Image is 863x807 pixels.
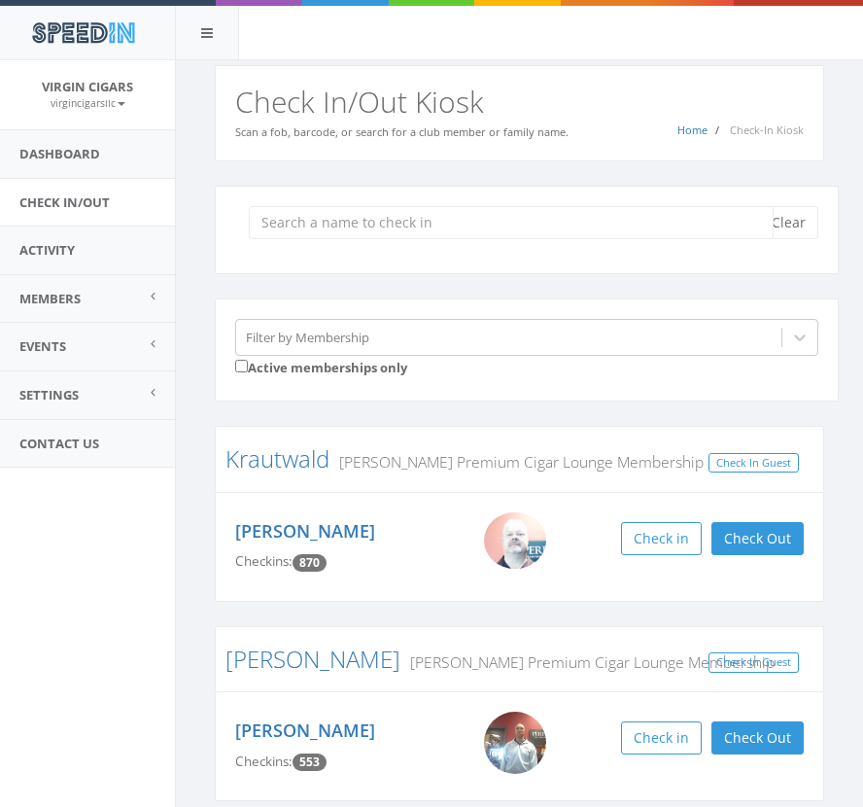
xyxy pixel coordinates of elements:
[621,721,702,754] button: Check in
[235,519,375,543] a: [PERSON_NAME]
[711,721,804,754] button: Check Out
[293,554,327,572] span: Checkin count
[235,552,293,570] span: Checkins:
[235,753,293,770] span: Checkins:
[759,206,818,239] button: Clear
[677,123,708,137] a: Home
[708,652,799,673] a: Check In Guest
[225,442,329,474] a: Krautwald
[235,86,804,118] h2: Check In/Out Kiosk
[235,356,407,377] label: Active memberships only
[400,651,775,673] small: [PERSON_NAME] Premium Cigar Lounge Membership
[19,435,99,452] span: Contact Us
[484,712,546,774] img: Justin_Ward.png
[19,290,81,307] span: Members
[246,328,369,346] div: Filter by Membership
[235,124,569,139] small: Scan a fob, barcode, or search for a club member or family name.
[621,522,702,555] button: Check in
[235,360,248,372] input: Active memberships only
[19,386,79,403] span: Settings
[730,123,804,137] span: Check-In Kiosk
[19,337,66,355] span: Events
[711,522,804,555] button: Check Out
[249,206,774,239] input: Search a name to check in
[235,719,375,742] a: [PERSON_NAME]
[708,453,799,474] a: Check In Guest
[51,93,125,111] a: virgincigarsllc
[484,512,546,570] img: WIN_20200824_14_20_23_Pro.jpg
[225,643,400,675] a: [PERSON_NAME]
[293,754,327,771] span: Checkin count
[329,451,704,473] small: [PERSON_NAME] Premium Cigar Lounge Membership
[22,15,144,51] img: speedin_logo.png
[51,96,125,110] small: virgincigarsllc
[42,78,133,95] span: Virgin Cigars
